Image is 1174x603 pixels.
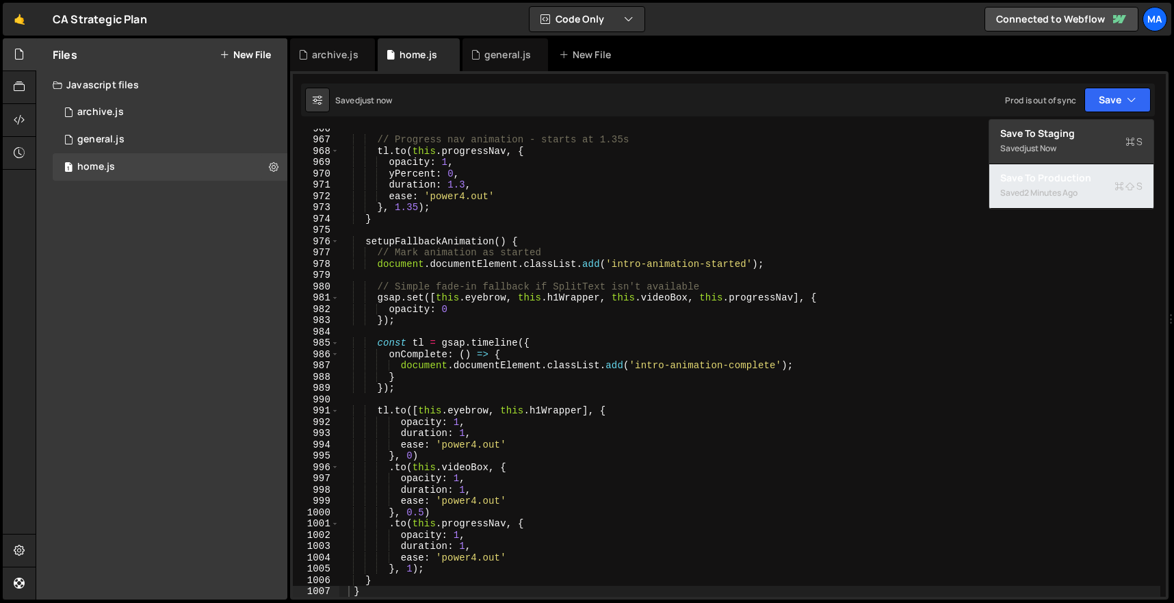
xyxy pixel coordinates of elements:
[293,496,339,507] div: 999
[293,473,339,485] div: 997
[293,428,339,439] div: 993
[1114,179,1143,193] span: S
[293,405,339,417] div: 991
[220,49,271,60] button: New File
[77,106,124,118] div: archive.js
[989,120,1153,164] button: Save to StagingS Savedjust now
[293,168,339,180] div: 970
[1024,142,1056,154] div: just now
[293,134,339,146] div: 967
[293,552,339,564] div: 1004
[293,372,339,383] div: 988
[293,383,339,394] div: 989
[293,214,339,225] div: 974
[293,450,339,462] div: 995
[312,48,358,62] div: archive.js
[293,530,339,541] div: 1002
[293,507,339,519] div: 1000
[293,575,339,587] div: 1006
[77,161,115,173] div: home.js
[293,224,339,236] div: 975
[1000,171,1143,185] div: Save to Production
[1125,135,1143,149] span: S
[1143,7,1167,31] a: Ma
[53,47,77,62] h2: Files
[1000,127,1143,140] div: Save to Staging
[64,163,73,174] span: 1
[36,71,287,99] div: Javascript files
[293,202,339,214] div: 973
[53,153,287,181] div: 17131/47267.js
[293,394,339,406] div: 990
[293,586,339,598] div: 1007
[293,462,339,474] div: 996
[293,292,339,304] div: 981
[293,349,339,361] div: 986
[1000,185,1143,201] div: Saved
[984,7,1138,31] a: Connected to Webflow
[53,11,147,27] div: CA Strategic Plan
[293,157,339,168] div: 969
[53,126,287,153] div: 17131/47264.js
[293,563,339,575] div: 1005
[293,247,339,259] div: 977
[1000,140,1143,157] div: Saved
[530,7,644,31] button: Code Only
[400,48,437,62] div: home.js
[559,48,616,62] div: New File
[989,119,1154,209] div: Code Only
[293,326,339,338] div: 984
[293,439,339,451] div: 994
[484,48,532,62] div: general.js
[1024,187,1078,198] div: 2 minutes ago
[360,94,392,106] div: just now
[335,94,392,106] div: Saved
[293,360,339,372] div: 987
[293,270,339,281] div: 979
[293,541,339,552] div: 1003
[53,99,287,126] div: 17131/47521.js
[293,485,339,496] div: 998
[1084,88,1151,112] button: Save
[293,417,339,428] div: 992
[3,3,36,36] a: 🤙
[293,179,339,191] div: 971
[989,164,1153,209] button: Save to ProductionS Saved2 minutes ago
[1005,94,1076,106] div: Prod is out of sync
[293,123,339,135] div: 966
[293,236,339,248] div: 976
[293,146,339,157] div: 968
[293,337,339,349] div: 985
[293,518,339,530] div: 1001
[293,304,339,316] div: 982
[293,281,339,293] div: 980
[77,133,125,146] div: general.js
[293,191,339,203] div: 972
[293,315,339,326] div: 983
[293,259,339,270] div: 978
